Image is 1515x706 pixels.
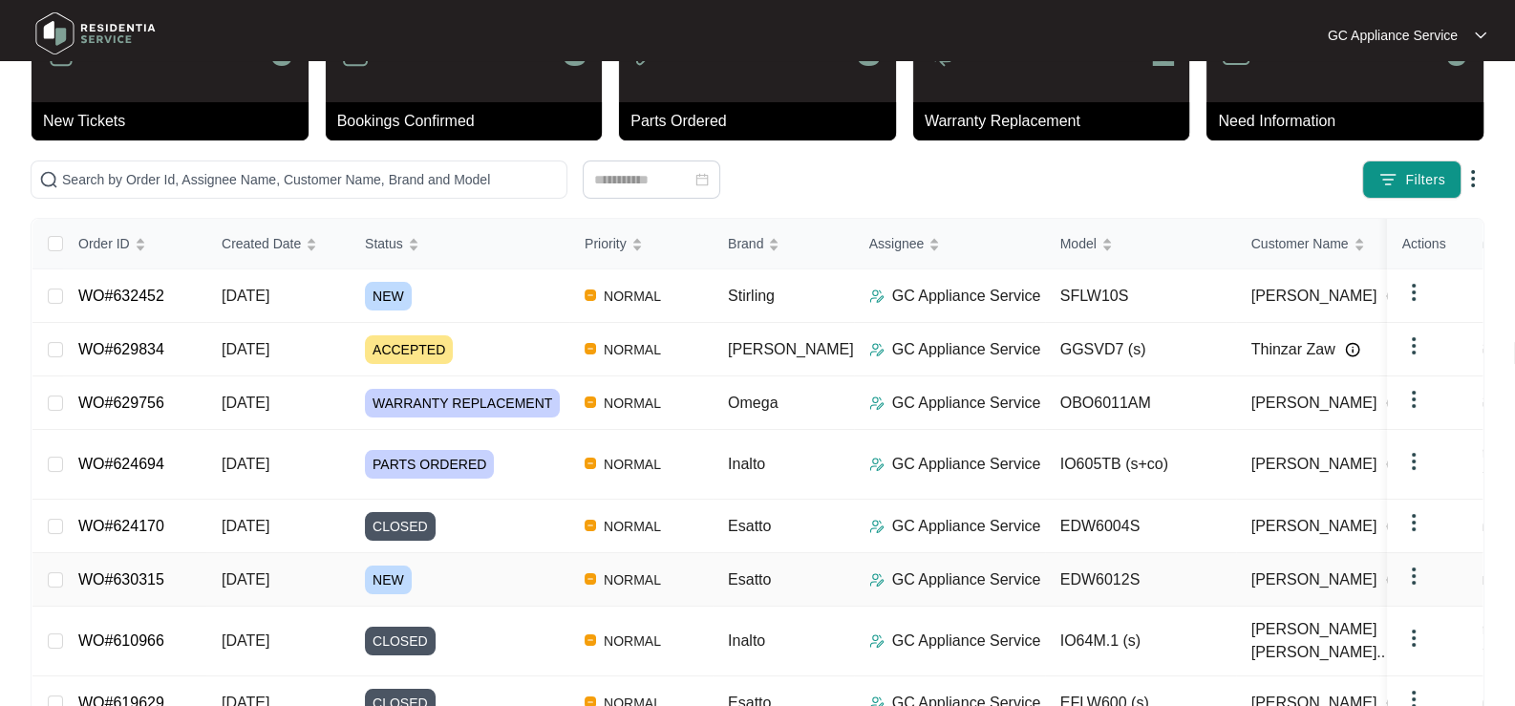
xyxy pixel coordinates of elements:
[78,571,164,588] a: WO#630315
[892,285,1041,308] p: GC Appliance Service
[869,519,885,534] img: Assigner Icon
[728,518,771,534] span: Esatto
[222,341,269,357] span: [DATE]
[1462,167,1484,190] img: dropdown arrow
[1150,28,1176,74] p: 1
[1045,500,1236,553] td: EDW6004S
[728,288,775,304] span: Stirling
[1402,627,1425,650] img: dropdown arrow
[630,110,896,133] p: Parts Ordered
[1251,285,1377,308] span: [PERSON_NAME]
[1251,392,1377,415] span: [PERSON_NAME]
[869,342,885,357] img: Assigner Icon
[365,566,412,594] span: NEW
[596,338,669,361] span: NORMAL
[78,288,164,304] a: WO#632452
[78,395,164,411] a: WO#629756
[892,338,1041,361] p: GC Appliance Service
[1402,334,1425,357] img: dropdown arrow
[585,396,596,408] img: Vercel Logo
[1251,618,1402,664] span: [PERSON_NAME] [PERSON_NAME]..
[869,457,885,472] img: Assigner Icon
[1045,553,1236,607] td: EDW6012S
[1045,607,1236,676] td: IO64M.1 (s)
[1378,170,1398,189] img: filter icon
[892,392,1041,415] p: GC Appliance Service
[869,572,885,588] img: Assigner Icon
[596,285,669,308] span: NORMAL
[222,288,269,304] span: [DATE]
[1402,565,1425,588] img: dropdown arrow
[892,630,1041,653] p: GC Appliance Service
[1362,160,1462,199] button: filter iconFilters
[585,233,627,254] span: Priority
[854,219,1045,269] th: Assignee
[585,343,596,354] img: Vercel Logo
[596,568,669,591] span: NORMAL
[365,389,560,417] span: WARRANTY REPLACEMENT
[222,456,269,472] span: [DATE]
[1218,110,1483,133] p: Need Information
[596,453,669,476] span: NORMAL
[1060,233,1097,254] span: Model
[365,512,436,541] span: CLOSED
[78,632,164,649] a: WO#610966
[585,573,596,585] img: Vercel Logo
[1045,219,1236,269] th: Model
[365,233,403,254] span: Status
[1387,219,1483,269] th: Actions
[337,110,603,133] p: Bookings Confirmed
[1345,342,1360,357] img: Info icon
[206,219,350,269] th: Created Date
[585,289,596,301] img: Vercel Logo
[585,634,596,646] img: Vercel Logo
[222,632,269,649] span: [DATE]
[569,219,713,269] th: Priority
[222,233,301,254] span: Created Date
[1045,376,1236,430] td: OBO6011AM
[1405,170,1445,190] span: Filters
[728,456,765,472] span: Inalto
[728,395,778,411] span: Omega
[350,219,569,269] th: Status
[63,219,206,269] th: Order ID
[222,395,269,411] span: [DATE]
[29,5,162,62] img: residentia service logo
[892,515,1041,538] p: GC Appliance Service
[1475,31,1486,40] img: dropdown arrow
[1045,269,1236,323] td: SFLW10S
[1251,568,1377,591] span: [PERSON_NAME]
[596,515,669,538] span: NORMAL
[1402,450,1425,473] img: dropdown arrow
[43,110,309,133] p: New Tickets
[365,450,494,479] span: PARTS ORDERED
[1236,219,1427,269] th: Customer Name
[713,219,854,269] th: Brand
[892,568,1041,591] p: GC Appliance Service
[78,518,164,534] a: WO#624170
[562,28,587,74] p: 3
[1251,515,1377,538] span: [PERSON_NAME]
[925,110,1190,133] p: Warranty Replacement
[869,396,885,411] img: Assigner Icon
[222,518,269,534] span: [DATE]
[78,233,130,254] span: Order ID
[596,630,669,653] span: NORMAL
[596,392,669,415] span: NORMAL
[365,627,436,655] span: CLOSED
[869,233,925,254] span: Assignee
[1443,28,1469,74] p: 0
[365,282,412,310] span: NEW
[869,633,885,649] img: Assigner Icon
[856,28,882,74] p: 3
[1402,281,1425,304] img: dropdown arrow
[1045,430,1236,500] td: IO605TB (s+co)
[1328,26,1458,45] p: GC Appliance Service
[1251,338,1335,361] span: Thinzar Zaw
[39,170,58,189] img: search-icon
[62,169,559,190] input: Search by Order Id, Assignee Name, Customer Name, Brand and Model
[365,335,453,364] span: ACCEPTED
[892,453,1041,476] p: GC Appliance Service
[1402,388,1425,411] img: dropdown arrow
[728,571,771,588] span: Esatto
